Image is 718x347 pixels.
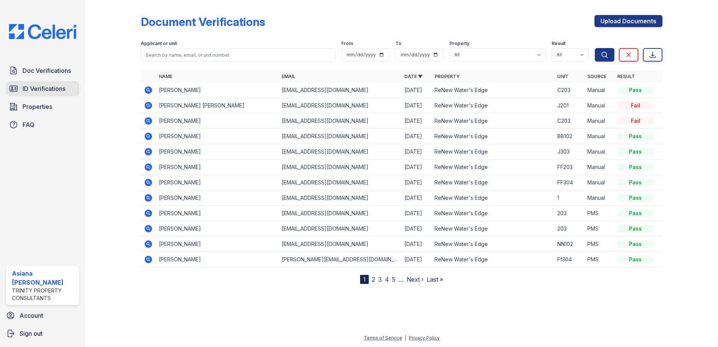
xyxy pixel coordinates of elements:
[12,269,76,287] div: Asiana [PERSON_NAME]
[431,206,554,221] td: ReNew Water's Edge
[3,308,82,323] a: Account
[23,120,35,129] span: FAQ
[156,160,279,175] td: [PERSON_NAME]
[156,129,279,144] td: [PERSON_NAME]
[554,190,584,206] td: 1
[6,63,79,78] a: Doc Verifications
[20,311,43,320] span: Account
[398,275,404,284] span: …
[156,144,279,160] td: [PERSON_NAME]
[431,221,554,237] td: ReNew Water's Edge
[6,117,79,132] a: FAQ
[431,83,554,98] td: ReNew Water's Edge
[279,129,401,144] td: [EMAIL_ADDRESS][DOMAIN_NAME]
[401,98,431,113] td: [DATE]
[617,179,653,186] div: Pass
[450,41,469,47] label: Property
[364,335,402,341] a: Terms of Service
[617,74,635,79] a: Result
[156,83,279,98] td: [PERSON_NAME]
[594,15,662,27] a: Upload Documents
[401,160,431,175] td: [DATE]
[617,210,653,217] div: Pass
[584,175,614,190] td: Manual
[6,81,79,96] a: ID Verifications
[279,98,401,113] td: [EMAIL_ADDRESS][DOMAIN_NAME]
[156,252,279,267] td: [PERSON_NAME]
[552,41,566,47] label: Result
[617,102,653,109] div: Fail
[554,83,584,98] td: C203
[617,117,653,125] div: Fail
[156,98,279,113] td: [PERSON_NAME] [PERSON_NAME]
[279,160,401,175] td: [EMAIL_ADDRESS][DOMAIN_NAME]
[401,144,431,160] td: [DATE]
[617,148,653,155] div: Pass
[385,276,389,283] a: 4
[557,74,569,79] a: Unit
[156,190,279,206] td: [PERSON_NAME]
[401,129,431,144] td: [DATE]
[6,99,79,114] a: Properties
[584,129,614,144] td: Manual
[12,287,76,302] div: Trinity Property Consultants
[617,240,653,248] div: Pass
[407,276,424,283] a: Next ›
[401,237,431,252] td: [DATE]
[584,206,614,221] td: PMS
[156,237,279,252] td: [PERSON_NAME]
[279,83,401,98] td: [EMAIL_ADDRESS][DOMAIN_NAME]
[427,276,443,283] a: Last »
[404,74,422,79] a: Date ▼
[372,276,375,283] a: 2
[431,98,554,113] td: ReNew Water's Edge
[156,206,279,221] td: [PERSON_NAME]
[584,252,614,267] td: PMS
[405,335,406,341] div: |
[554,237,584,252] td: NN102
[431,160,554,175] td: ReNew Water's Edge
[401,206,431,221] td: [DATE]
[401,83,431,98] td: [DATE]
[156,175,279,190] td: [PERSON_NAME]
[392,276,395,283] a: 5
[434,74,460,79] a: Property
[617,86,653,94] div: Pass
[409,335,440,341] a: Privacy Policy
[159,74,172,79] a: Name
[554,129,584,144] td: BB102
[141,15,265,29] div: Document Verifications
[554,144,584,160] td: J303
[617,256,653,263] div: Pass
[401,252,431,267] td: [DATE]
[23,102,52,111] span: Properties
[431,144,554,160] td: ReNew Water's Edge
[279,221,401,237] td: [EMAIL_ADDRESS][DOMAIN_NAME]
[282,74,296,79] a: Email
[584,83,614,98] td: Manual
[279,190,401,206] td: [EMAIL_ADDRESS][DOMAIN_NAME]
[554,160,584,175] td: FF203
[401,113,431,129] td: [DATE]
[584,221,614,237] td: PMS
[554,221,584,237] td: 203
[617,225,653,232] div: Pass
[431,113,554,129] td: ReNew Water's Edge
[141,41,177,47] label: Applicant or unit
[20,329,42,338] span: Sign out
[431,252,554,267] td: ReNew Water's Edge
[431,237,554,252] td: ReNew Water's Edge
[279,206,401,221] td: [EMAIL_ADDRESS][DOMAIN_NAME]
[617,133,653,140] div: Pass
[23,84,65,93] span: ID Verifications
[584,144,614,160] td: Manual
[360,275,369,284] div: 1
[3,24,82,39] img: CE_Logo_Blue-a8612792a0a2168367f1c8372b55b34899dd931a85d93a1a3d3e32e68fde9ad4.png
[554,175,584,190] td: FF304
[378,276,382,283] a: 3
[554,206,584,221] td: 203
[584,160,614,175] td: Manual
[401,190,431,206] td: [DATE]
[279,113,401,129] td: [EMAIL_ADDRESS][DOMAIN_NAME]
[401,175,431,190] td: [DATE]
